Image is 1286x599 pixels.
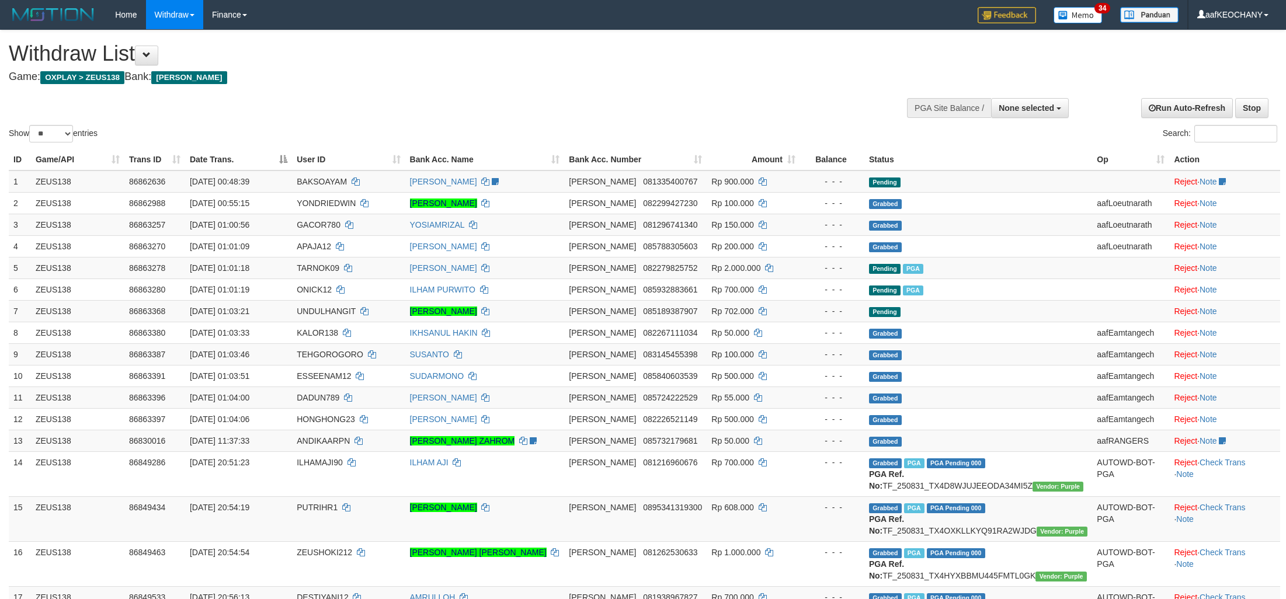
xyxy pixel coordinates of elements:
[410,350,449,359] a: SUSANTO
[869,415,902,425] span: Grabbed
[1092,235,1169,257] td: aafLoeutnarath
[9,278,31,300] td: 6
[9,257,31,278] td: 5
[864,496,1092,541] td: TF_250831_TX4OXKLLKYQ91RA2WJDG
[31,170,124,193] td: ZEUS138
[190,285,249,294] span: [DATE] 01:01:19
[569,307,636,316] span: [PERSON_NAME]
[569,415,636,424] span: [PERSON_NAME]
[405,149,565,170] th: Bank Acc. Name: activate to sort column ascending
[643,177,697,186] span: Copy 081335400767 to clipboard
[410,458,449,467] a: ILHAM AJI
[1092,496,1169,541] td: AUTOWD-BOT-PGA
[1169,343,1280,365] td: ·
[805,392,860,403] div: - - -
[185,149,292,170] th: Date Trans.: activate to sort column descending
[711,220,753,229] span: Rp 150.000
[1092,192,1169,214] td: aafLoeutnarath
[31,235,124,257] td: ZEUS138
[1169,386,1280,408] td: ·
[869,285,901,295] span: Pending
[297,242,331,251] span: APAJA12
[9,235,31,257] td: 4
[1169,235,1280,257] td: ·
[297,285,332,294] span: ONICK12
[1169,214,1280,235] td: ·
[643,548,697,557] span: Copy 081262530633 to clipboard
[31,451,124,496] td: ZEUS138
[1092,365,1169,386] td: aafEamtangech
[190,458,249,467] span: [DATE] 20:51:23
[129,220,165,229] span: 86863257
[1200,198,1217,208] a: Note
[9,365,31,386] td: 10
[864,149,1092,170] th: Status
[1092,541,1169,586] td: AUTOWD-BOT-PGA
[9,343,31,365] td: 9
[190,328,249,337] span: [DATE] 01:03:33
[805,327,860,339] div: - - -
[129,436,165,445] span: 86830016
[9,408,31,430] td: 12
[40,71,124,84] span: OXPLAY > ZEUS138
[927,458,985,468] span: PGA Pending
[31,408,124,430] td: ZEUS138
[190,393,249,402] span: [DATE] 01:04:00
[129,371,165,381] span: 86863391
[1174,242,1197,251] a: Reject
[1092,149,1169,170] th: Op: activate to sort column ascending
[569,393,636,402] span: [PERSON_NAME]
[190,198,249,208] span: [DATE] 00:55:15
[805,197,860,209] div: - - -
[711,436,749,445] span: Rp 50.000
[410,307,477,316] a: [PERSON_NAME]
[410,503,477,512] a: [PERSON_NAME]
[1169,322,1280,343] td: ·
[9,496,31,541] td: 15
[903,285,923,295] span: Marked by aafchomsokheang
[31,278,124,300] td: ZEUS138
[410,436,515,445] a: [PERSON_NAME] ZAHROM
[129,548,165,557] span: 86849463
[869,177,901,187] span: Pending
[569,548,636,557] span: [PERSON_NAME]
[190,371,249,381] span: [DATE] 01:03:51
[805,305,860,317] div: - - -
[711,458,753,467] span: Rp 700.000
[129,393,165,402] span: 86863396
[9,386,31,408] td: 11
[151,71,227,84] span: [PERSON_NAME]
[1174,436,1197,445] a: Reject
[869,199,902,209] span: Grabbed
[129,198,165,208] span: 86862988
[31,541,124,586] td: ZEUS138
[1163,125,1277,142] label: Search:
[869,393,902,403] span: Grabbed
[711,285,753,294] span: Rp 700.000
[707,149,800,170] th: Amount: activate to sort column ascending
[31,386,124,408] td: ZEUS138
[129,242,165,251] span: 86863270
[410,220,465,229] a: YOSIAMRIZAL
[9,71,846,83] h4: Game: Bank:
[297,371,351,381] span: ESSEENAM12
[410,198,477,208] a: [PERSON_NAME]
[711,307,753,316] span: Rp 702.000
[1169,451,1280,496] td: · ·
[711,350,753,359] span: Rp 100.000
[1200,285,1217,294] a: Note
[129,263,165,273] span: 86863278
[9,42,846,65] h1: Withdraw List
[1169,408,1280,430] td: ·
[711,242,753,251] span: Rp 200.000
[1037,527,1087,537] span: Vendor URL: https://trx4.1velocity.biz
[129,503,165,512] span: 86849434
[711,177,753,186] span: Rp 900.000
[805,370,860,382] div: - - -
[410,177,477,186] a: [PERSON_NAME]
[1200,458,1246,467] a: Check Trans
[1141,98,1233,118] a: Run Auto-Refresh
[904,458,924,468] span: Marked by aafRornrotha
[904,503,924,513] span: Marked by aafRornrotha
[31,257,124,278] td: ZEUS138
